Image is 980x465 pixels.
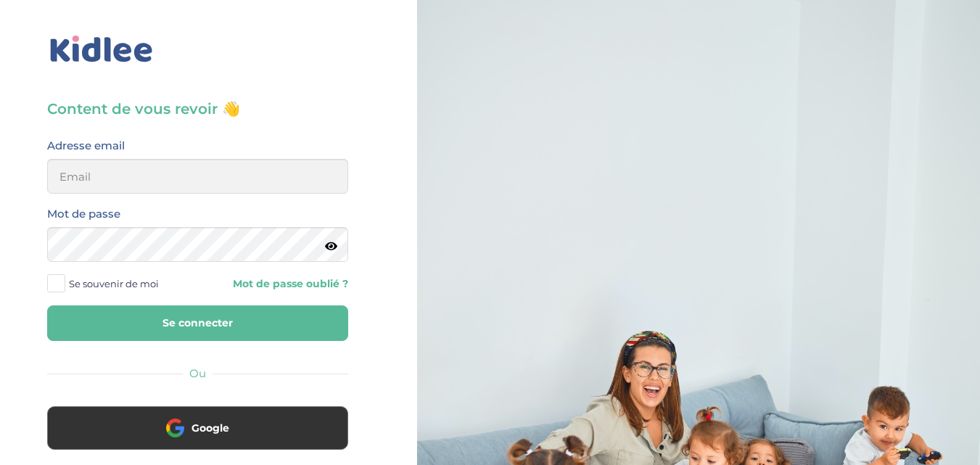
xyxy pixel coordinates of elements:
label: Mot de passe [47,205,120,223]
span: Ou [189,366,206,380]
img: google.png [166,419,184,437]
span: Se souvenir de moi [69,274,159,293]
img: logo_kidlee_bleu [47,33,156,66]
button: Google [47,406,348,450]
span: Google [192,421,229,435]
label: Adresse email [47,136,125,155]
a: Google [47,431,348,445]
a: Mot de passe oublié ? [209,277,349,291]
h3: Content de vous revoir 👋 [47,99,348,119]
input: Email [47,159,348,194]
button: Se connecter [47,305,348,341]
